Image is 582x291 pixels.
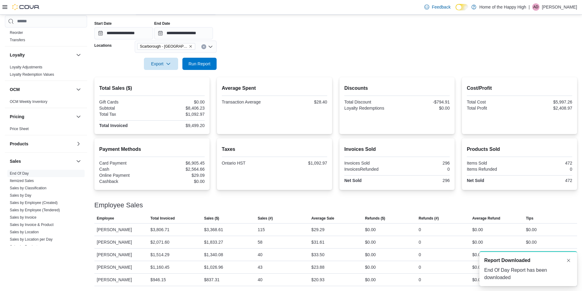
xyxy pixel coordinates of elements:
a: Transfers [10,38,25,42]
a: Reorder [10,31,23,35]
div: $1,160.45 [150,264,169,271]
h2: Total Sales ($) [99,85,205,92]
h3: Employee Sales [94,202,143,209]
span: Sales by Classification [10,186,46,191]
div: $1,514.29 [150,251,169,258]
div: 0 [419,276,421,283]
a: Price Sheet [10,127,29,131]
a: Feedback [422,1,453,13]
div: 0 [419,238,421,246]
div: Cash [99,167,151,172]
button: Clear input [201,44,206,49]
div: $0.00 [365,276,376,283]
label: Start Date [94,21,112,26]
a: Itemized Sales [10,179,34,183]
div: 0 [521,167,572,172]
div: [PERSON_NAME] [94,236,148,248]
div: End Of Day Report has been downloaded [484,267,572,281]
div: Total Discount [344,100,396,104]
div: $29.09 [153,173,205,178]
div: $0.00 [472,226,483,233]
div: $0.00 [526,226,536,233]
div: $28.40 [276,100,327,104]
div: $20.93 [311,276,324,283]
label: End Date [154,21,170,26]
div: $29.29 [311,226,324,233]
button: Sales [10,158,74,164]
div: $3,806.71 [150,226,169,233]
span: Sales by Product [10,244,38,249]
h3: Sales [10,158,21,164]
div: $0.00 [472,238,483,246]
p: [PERSON_NAME] [542,3,577,11]
div: Transaction Average [222,100,273,104]
a: Loyalty Adjustments [10,65,42,69]
span: Sales ($) [204,216,219,221]
span: End Of Day [10,171,29,176]
div: Items Refunded [467,167,518,172]
div: $1,092.97 [276,161,327,166]
span: Loyalty Adjustments [10,65,42,70]
div: [PERSON_NAME] [94,274,148,286]
div: $2,564.66 [153,167,205,172]
h3: Products [10,141,28,147]
input: Press the down key to open a popover containing a calendar. [94,27,153,39]
button: Open list of options [208,44,213,49]
div: $2,408.97 [521,106,572,111]
button: Dismiss toast [565,257,572,264]
div: $0.00 [365,251,376,258]
div: Total Tax [99,112,151,117]
button: Remove Scarborough - Morningside Crossing - Fire & Flower from selection in this group [189,45,192,48]
h3: Pricing [10,114,24,120]
div: Aaron De Sousa [532,3,540,11]
span: Total Invoiced [150,216,175,221]
div: $1,026.96 [204,264,223,271]
strong: Total Invoiced [99,123,128,128]
a: Sales by Invoice & Product [10,223,53,227]
a: Sales by Location per Day [10,237,53,242]
input: Press the down key to open a popover containing a calendar. [154,27,213,39]
div: [PERSON_NAME] [94,249,148,261]
span: Sales by Invoice & Product [10,222,53,227]
span: Tips [526,216,533,221]
div: $31.61 [311,238,324,246]
h2: Average Spent [222,85,327,92]
button: Pricing [75,113,82,120]
div: Loyalty Redemptions [344,106,396,111]
a: Sales by Product [10,245,38,249]
div: 43 [258,264,263,271]
h3: OCM [10,86,20,93]
div: $0.00 [153,179,205,184]
a: Sales by Location [10,230,39,234]
label: Locations [94,43,112,48]
div: $8,406.23 [153,106,205,111]
span: Sales by Location [10,230,39,235]
a: Sales by Employee (Tendered) [10,208,60,212]
button: Run Report [182,58,217,70]
div: Total Cost [467,100,518,104]
div: $1,833.27 [204,238,223,246]
span: Sales by Employee (Tendered) [10,208,60,213]
div: Loyalty [5,64,87,81]
span: Report Downloaded [484,257,530,264]
div: Sales [5,170,87,275]
div: 0 [419,226,421,233]
h3: Loyalty [10,52,25,58]
div: 296 [398,161,450,166]
button: Products [10,141,74,147]
div: $2,071.60 [150,238,169,246]
div: 58 [258,238,263,246]
div: Online Payment [99,173,151,178]
div: $1,340.08 [204,251,223,258]
h2: Invoices Sold [344,146,450,153]
a: OCM Weekly Inventory [10,100,47,104]
span: AD [533,3,539,11]
div: 115 [258,226,265,233]
div: $0.00 [153,100,205,104]
span: Sales by Employee (Created) [10,200,58,205]
button: OCM [75,86,82,93]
